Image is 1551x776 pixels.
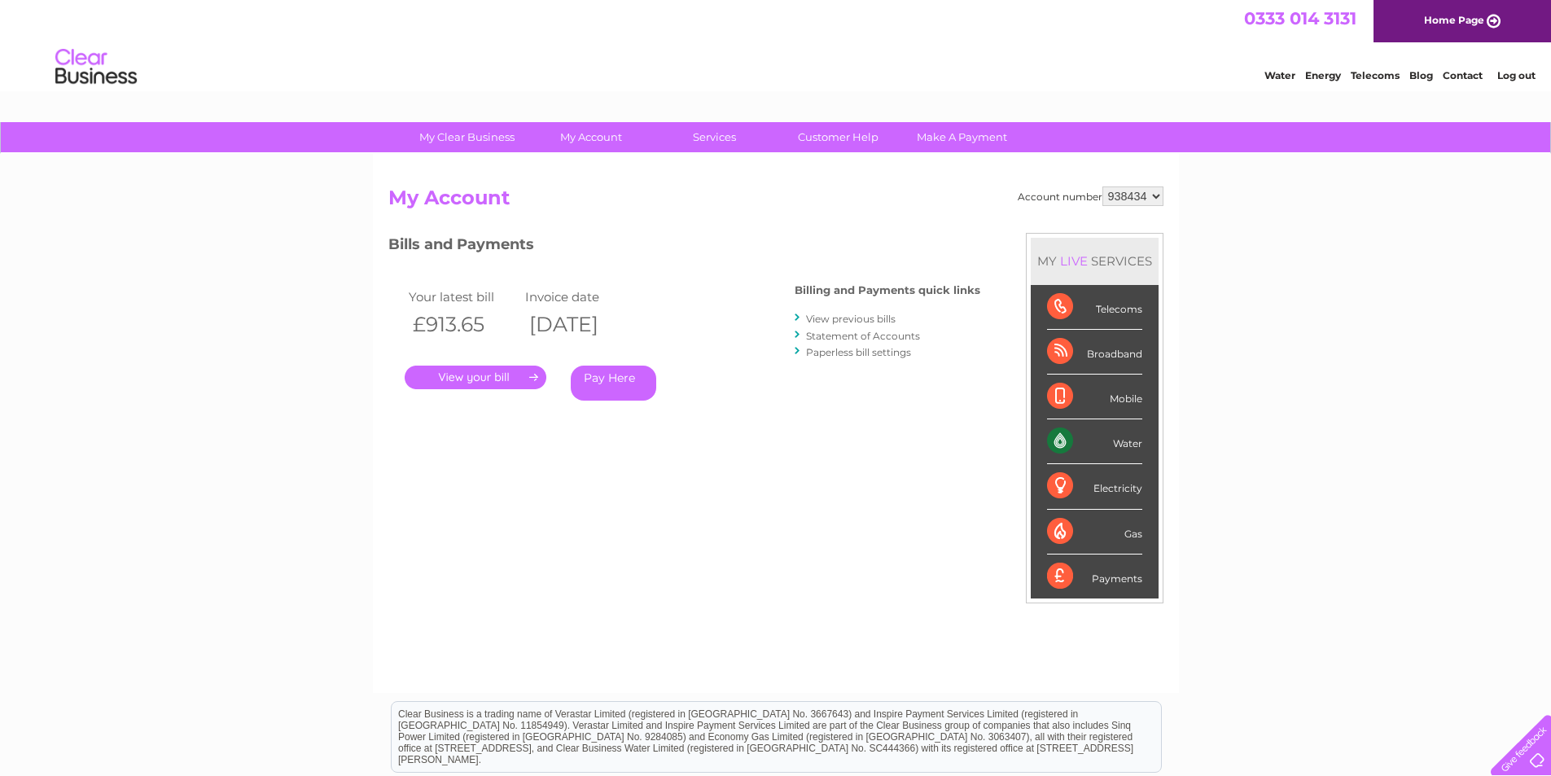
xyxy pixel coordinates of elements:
[571,366,656,401] a: Pay Here
[647,122,782,152] a: Services
[795,284,980,296] h4: Billing and Payments quick links
[388,233,980,261] h3: Bills and Payments
[1047,375,1142,419] div: Mobile
[405,286,522,308] td: Your latest bill
[1244,8,1356,28] a: 0333 014 3131
[400,122,534,152] a: My Clear Business
[1443,69,1483,81] a: Contact
[1497,69,1536,81] a: Log out
[771,122,905,152] a: Customer Help
[1409,69,1433,81] a: Blog
[1264,69,1295,81] a: Water
[806,313,896,325] a: View previous bills
[405,366,546,389] a: .
[524,122,658,152] a: My Account
[521,286,638,308] td: Invoice date
[895,122,1029,152] a: Make A Payment
[1057,253,1091,269] div: LIVE
[806,330,920,342] a: Statement of Accounts
[1047,330,1142,375] div: Broadband
[1018,186,1163,206] div: Account number
[1047,285,1142,330] div: Telecoms
[1047,555,1142,598] div: Payments
[521,308,638,341] th: [DATE]
[55,42,138,92] img: logo.png
[1047,510,1142,555] div: Gas
[1031,238,1159,284] div: MY SERVICES
[1047,464,1142,509] div: Electricity
[806,346,911,358] a: Paperless bill settings
[1047,419,1142,464] div: Water
[405,308,522,341] th: £913.65
[1351,69,1400,81] a: Telecoms
[388,186,1163,217] h2: My Account
[392,9,1161,79] div: Clear Business is a trading name of Verastar Limited (registered in [GEOGRAPHIC_DATA] No. 3667643...
[1305,69,1341,81] a: Energy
